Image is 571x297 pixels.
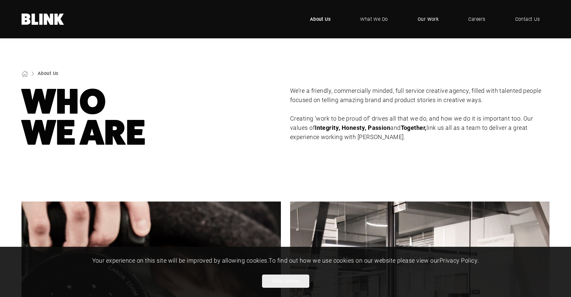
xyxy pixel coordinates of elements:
[418,16,439,23] span: Our Work
[408,9,449,29] a: Our Work
[468,16,485,23] span: Careers
[310,16,331,23] span: About Us
[401,124,427,131] strong: Together,
[290,86,550,105] p: We’re a friendly, commercially minded, full service creative agency, filled with talented people ...
[505,9,550,29] a: Contact Us
[262,275,309,288] button: Allow cookies
[439,256,477,264] a: Privacy Policy
[92,256,479,264] span: Your experience on this site will be improved by allowing cookies. To find out how we use cookies...
[350,9,398,29] a: What We Do
[21,86,281,148] h1: Who We Are
[360,16,388,23] span: What We Do
[38,70,58,76] a: About Us
[290,114,550,142] p: Creating ‘work to be proud of’ drives all that we do, and how we do it is important too. Our valu...
[458,9,495,29] a: Careers
[300,9,341,29] a: About Us
[315,124,390,131] strong: Integrity, Honesty, Passion
[515,16,540,23] span: Contact Us
[21,14,64,25] a: Home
